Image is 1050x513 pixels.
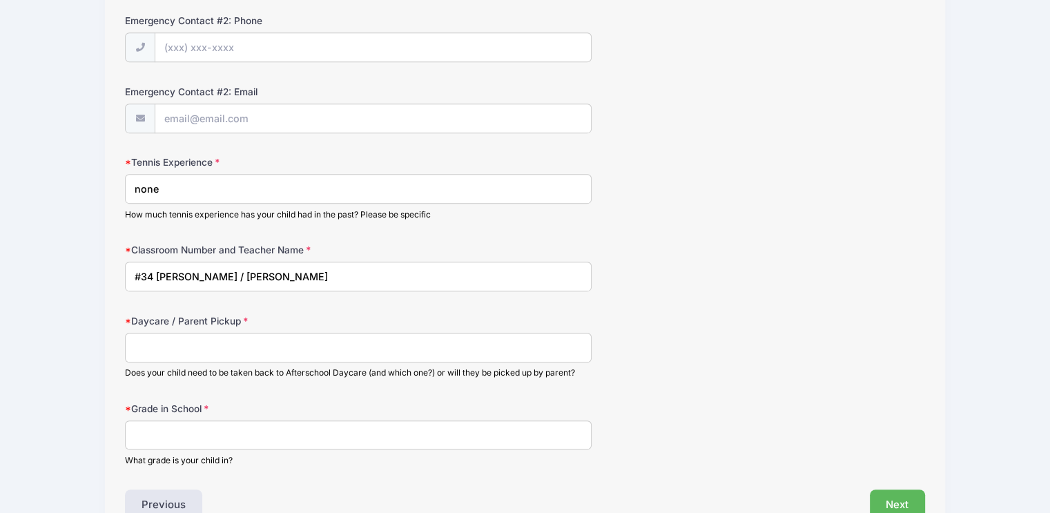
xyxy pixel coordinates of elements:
[125,155,391,169] label: Tennis Experience
[125,209,592,221] div: How much tennis experience has your child had in the past? Please be specific
[125,367,592,379] div: Does your child need to be taken back to Afterschool Daycare (and which one?) or will they be pic...
[125,14,391,28] label: Emergency Contact #2: Phone
[155,104,592,133] input: email@email.com
[125,314,391,328] label: Daycare / Parent Pickup
[125,402,391,416] label: Grade in School
[125,243,391,257] label: Classroom Number and Teacher Name
[125,85,391,99] label: Emergency Contact #2: Email
[155,32,592,62] input: (xxx) xxx-xxxx
[125,454,592,467] div: What grade is your child in?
